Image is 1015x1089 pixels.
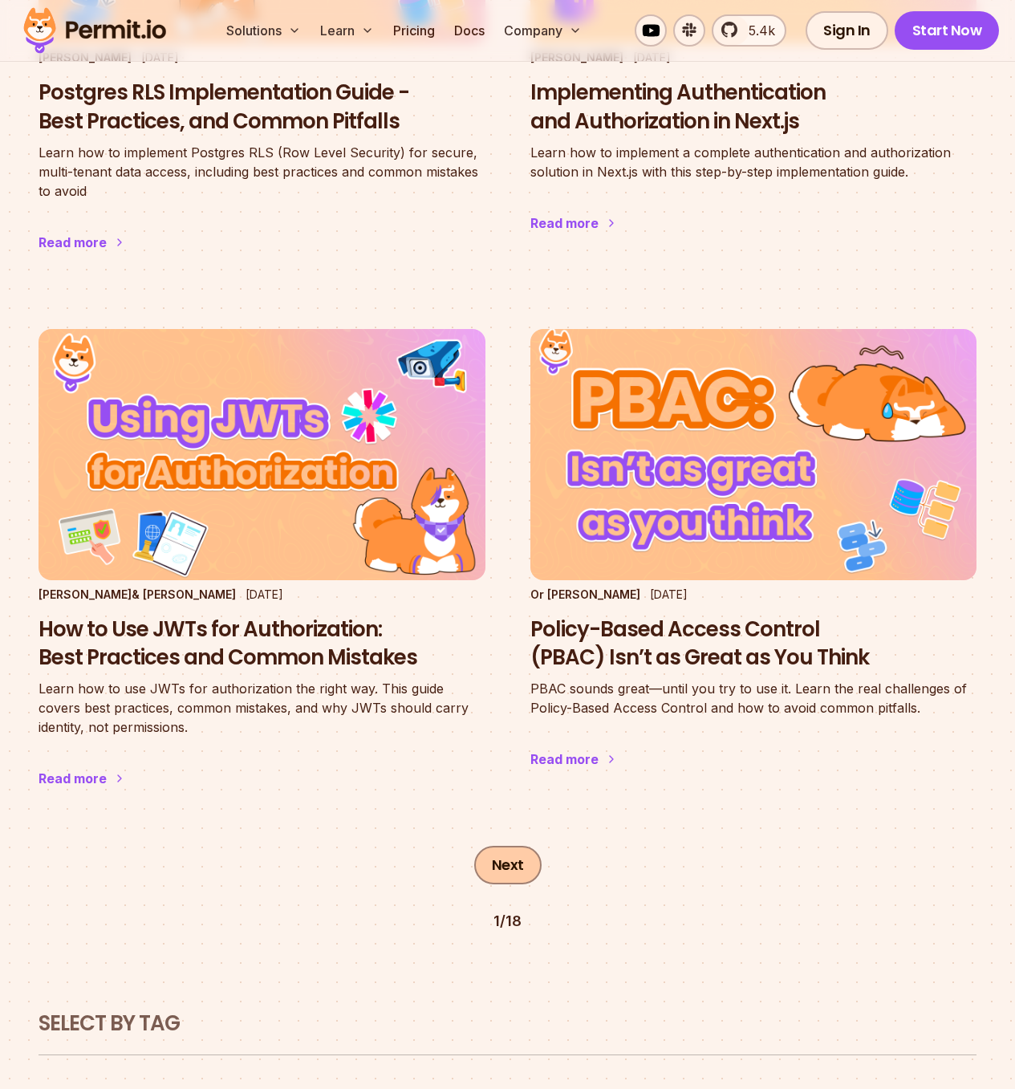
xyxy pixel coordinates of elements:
[530,329,977,580] img: Policy-Based Access Control (PBAC) Isn’t as Great as You Think
[39,587,236,603] p: [PERSON_NAME] & [PERSON_NAME]
[39,1010,976,1038] h2: Select by Tag
[530,616,977,673] h3: Policy-Based Access Control (PBAC) Isn’t as Great as You Think
[314,14,380,47] button: Learn
[387,14,441,47] a: Pricing
[39,329,485,821] a: How to Use JWTs for Authorization: Best Practices and Common Mistakes[PERSON_NAME]& [PERSON_NAME]...
[220,14,307,47] button: Solutions
[39,143,485,201] p: Learn how to implement Postgres RLS (Row Level Security) for secure, multi-tenant data access, in...
[739,21,775,40] span: 5.4k
[497,14,588,47] button: Company
[530,750,599,769] div: Read more
[530,79,977,136] h3: Implementing Authentication and Authorization in Next.js
[39,329,485,580] img: How to Use JWTs for Authorization: Best Practices and Common Mistakes
[39,233,107,252] div: Read more
[448,14,491,47] a: Docs
[474,846,542,884] a: Next
[530,143,977,181] p: Learn how to implement a complete authentication and authorization solution in Next.js with this ...
[39,679,485,737] p: Learn how to use JWTs for authorization the right way. This guide covers best practices, common m...
[39,769,107,788] div: Read more
[530,329,977,802] a: Policy-Based Access Control (PBAC) Isn’t as Great as You ThinkOr [PERSON_NAME][DATE]Policy-Based ...
[246,587,283,601] time: [DATE]
[493,910,522,933] div: 1 / 18
[39,616,485,673] h3: How to Use JWTs for Authorization: Best Practices and Common Mistakes
[530,679,977,717] p: PBAC sounds great—until you try to use it. Learn the real challenges of Policy-Based Access Contr...
[895,11,1000,50] a: Start Now
[530,213,599,233] div: Read more
[806,11,888,50] a: Sign In
[39,79,485,136] h3: Postgres RLS Implementation Guide - Best Practices, and Common Pitfalls
[712,14,786,47] a: 5.4k
[650,587,688,601] time: [DATE]
[530,587,640,603] p: Or [PERSON_NAME]
[16,3,173,58] img: Permit logo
